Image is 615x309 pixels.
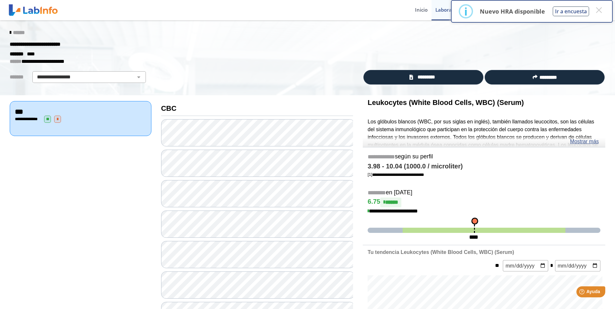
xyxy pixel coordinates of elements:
button: Ir a encuesta [553,6,589,16]
b: CBC [161,104,177,112]
input: mm/dd/yyyy [503,260,548,271]
h5: en [DATE] [368,189,600,197]
a: [1] [368,172,424,177]
p: Los glóbulos blancos (WBC, por sus siglas en inglés), también llamados leucocitos, son las célula... [368,118,600,188]
h4: 3.98 - 10.04 (1000.0 / microliter) [368,163,600,170]
p: Nuevo HRA disponible [480,7,545,15]
button: Close this dialog [593,4,605,16]
b: Tu tendencia Leukocytes (White Blood Cells, WBC) (Serum) [368,249,514,255]
h5: según su perfil [368,153,600,161]
b: Leukocytes (White Blood Cells, WBC) (Serum) [368,98,524,107]
iframe: Help widget launcher [557,284,608,302]
div: i [464,6,467,17]
h4: 6.75 [368,198,600,207]
a: Mostrar más [570,138,599,145]
input: mm/dd/yyyy [555,260,600,271]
